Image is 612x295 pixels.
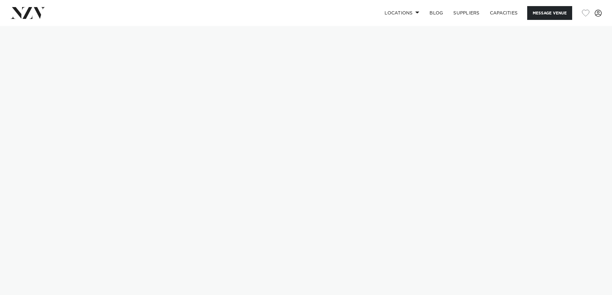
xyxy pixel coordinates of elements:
a: BLOG [424,6,448,20]
button: Message Venue [527,6,572,20]
a: Capacities [485,6,523,20]
img: nzv-logo.png [10,7,45,19]
a: Locations [379,6,424,20]
a: SUPPLIERS [448,6,484,20]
